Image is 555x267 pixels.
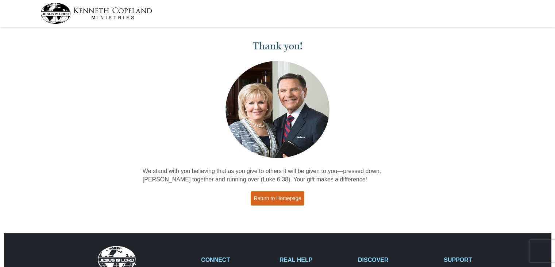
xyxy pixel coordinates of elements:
a: Return to Homepage [251,191,305,206]
h1: Thank you! [143,40,413,52]
h2: CONNECT [201,256,272,263]
h2: REAL HELP [280,256,350,263]
h2: SUPPORT [444,256,514,263]
img: kcm-header-logo.svg [41,3,152,24]
h2: DISCOVER [358,256,436,263]
img: Kenneth and Gloria [224,59,331,160]
p: We stand with you believing that as you give to others it will be given to you—pressed down, [PER... [143,167,413,184]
